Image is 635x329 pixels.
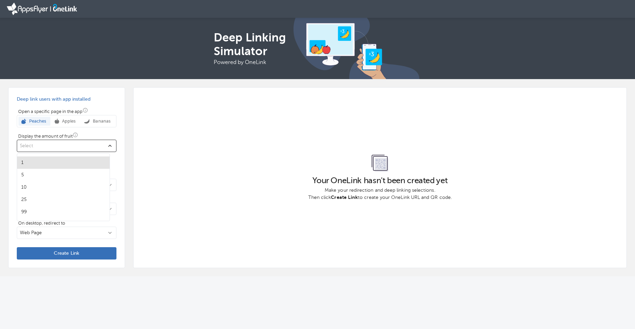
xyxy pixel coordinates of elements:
[17,206,110,218] div: 99
[17,156,110,169] div: 1
[17,169,110,181] div: 5
[21,196,27,203] div: 25
[17,193,110,206] div: 25
[21,172,24,178] div: 5
[17,154,110,221] div: 15102599
[21,208,27,215] div: 99
[17,181,110,193] div: 10
[21,184,27,191] div: 10
[21,159,24,166] div: 1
